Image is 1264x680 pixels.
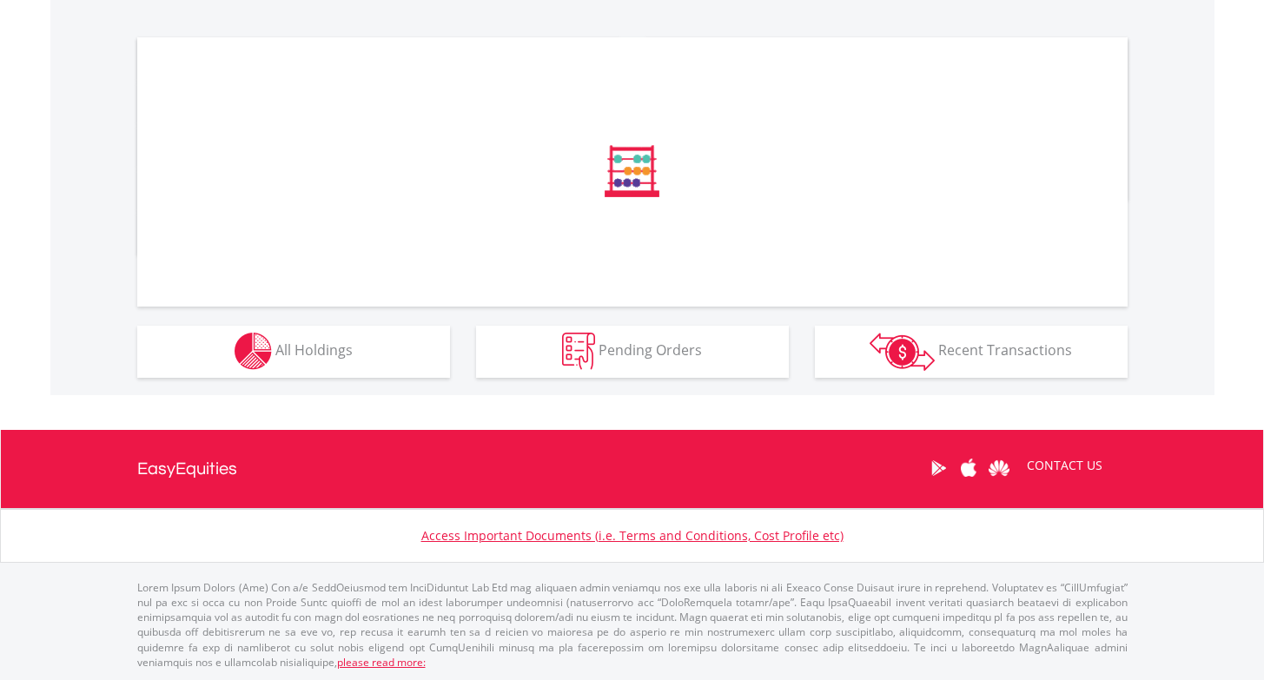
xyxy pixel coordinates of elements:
a: CONTACT US [1015,441,1115,490]
button: All Holdings [137,326,450,378]
span: Pending Orders [599,340,702,360]
button: Pending Orders [476,326,789,378]
span: Recent Transactions [938,340,1072,360]
a: please read more: [337,655,426,670]
img: pending_instructions-wht.png [562,333,595,370]
img: transactions-zar-wht.png [870,333,935,371]
a: Apple [954,441,984,495]
a: Huawei [984,441,1015,495]
span: All Holdings [275,340,353,360]
button: Recent Transactions [815,326,1128,378]
p: Lorem Ipsum Dolors (Ame) Con a/e SeddOeiusmod tem InciDiduntut Lab Etd mag aliquaen admin veniamq... [137,580,1128,670]
a: EasyEquities [137,430,237,508]
a: Google Play [923,441,954,495]
img: holdings-wht.png [235,333,272,370]
a: Access Important Documents (i.e. Terms and Conditions, Cost Profile etc) [421,527,844,544]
